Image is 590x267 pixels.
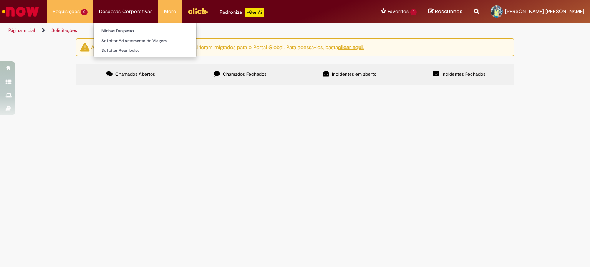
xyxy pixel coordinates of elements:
[8,27,35,33] a: Página inicial
[442,71,486,77] span: Incidentes Fechados
[6,23,388,38] ul: Trilhas de página
[51,27,77,33] a: Solicitações
[388,8,409,15] span: Favoritos
[187,5,208,17] img: click_logo_yellow_360x200.png
[338,43,364,50] a: clicar aqui.
[1,4,40,19] img: ServiceNow
[91,43,364,50] ng-bind-html: Atenção: alguns chamados relacionados a T.I foram migrados para o Portal Global. Para acessá-los,...
[223,71,267,77] span: Chamados Fechados
[53,8,80,15] span: Requisições
[94,46,196,55] a: Solicitar Reembolso
[94,37,196,45] a: Solicitar Adiantamento de Viagem
[332,71,376,77] span: Incidentes em aberto
[164,8,176,15] span: More
[93,23,197,57] ul: Despesas Corporativas
[99,8,152,15] span: Despesas Corporativas
[505,8,584,15] span: [PERSON_NAME] [PERSON_NAME]
[410,9,417,15] span: 8
[245,8,264,17] p: +GenAi
[428,8,462,15] a: Rascunhos
[81,9,88,15] span: 2
[115,71,155,77] span: Chamados Abertos
[435,8,462,15] span: Rascunhos
[220,8,264,17] div: Padroniza
[94,27,196,35] a: Minhas Despesas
